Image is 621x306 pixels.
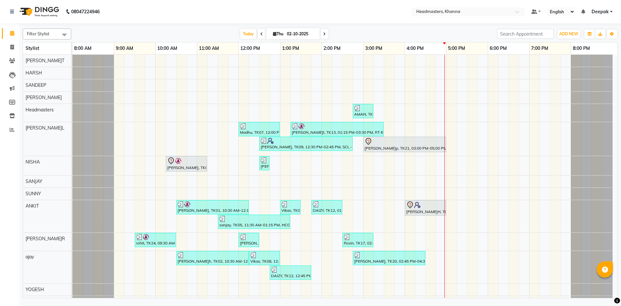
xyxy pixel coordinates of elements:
span: NISHA [26,159,40,165]
input: Search Appointment [497,29,554,39]
span: Headmasters [26,107,54,113]
span: ANKIT [26,203,39,209]
span: Deepak [592,8,609,15]
span: [PERSON_NAME] [26,95,62,100]
a: 1:00 PM [280,44,301,53]
a: 4:00 PM [405,44,425,53]
span: Filter Stylist [27,31,49,36]
div: Rovin, TK17, 02:30 PM-03:15 PM, BRD - [PERSON_NAME] [343,234,373,246]
div: AMAN, TK19, 02:45 PM-03:15 PM, BA - Bridal Advance [354,105,373,117]
div: [PERSON_NAME]p, TK21, 03:00 PM-05:00 PM, NanoP -L - Nanoplastia [364,138,445,151]
div: Vikas, TK08, 12:15 PM-01:00 PM, BRD -[PERSON_NAME]d [250,252,279,264]
div: Madhu, TK07, 12:00 PM-01:00 PM, Trim - Trimming (one Length) [239,123,279,135]
div: [PERSON_NAME]H, TK23, 04:00 PM-05:00 PM, HCG - Hair Cut by Senior Hair Stylist [406,201,445,215]
a: 5:00 PM [446,44,467,53]
a: 12:00 PM [239,44,262,53]
span: [PERSON_NAME]R [26,236,65,242]
a: 2:00 PM [322,44,342,53]
div: [PERSON_NAME], TK01, 10:30 AM-12:15 PM, BRD - [PERSON_NAME],HCG - Hair Cut by Senior Hair Stylist [177,201,248,213]
div: rohit, TK24, 09:30 AM-10:30 AM, HCG - Hair Cut by Senior Hair Stylist [136,234,175,246]
span: ADD NEW [559,31,578,36]
img: logo [16,3,61,21]
a: 9:00 AM [114,44,135,53]
span: SANJAY [26,178,42,184]
span: ajay [26,254,34,260]
span: [PERSON_NAME]L [26,125,64,131]
div: [PERSON_NAME], TK03, 10:15 AM-11:15 AM, INS-FC-W&B - [MEDICAL_DATA] & Brightening (For Pigmentati... [167,157,206,171]
a: 7:00 PM [529,44,550,53]
div: [PERSON_NAME], TK09, 12:30 PM-02:45 PM, SCL - Shampoo and conditioner (with natural dry),Press On... [260,138,352,150]
a: 3:00 PM [364,44,384,53]
span: HARSH [26,70,42,76]
b: 08047224946 [71,3,100,21]
div: [PERSON_NAME], TK10, 12:30 PM-12:45 PM, TH-EB - Eyebrows [260,157,269,169]
a: 8:00 PM [571,44,592,53]
div: DAIZY, TK12, 01:45 PM-02:30 PM, SCL - Shampoo and conditioner (with natural dry) [312,201,342,213]
span: [PERSON_NAME]T [26,58,64,63]
span: YOGESH [26,287,44,292]
div: Vikas, TK08, 01:00 PM-01:30 PM, HCG-B - BABY BOY HAIR CUT [281,201,300,213]
a: 6:00 PM [488,44,508,53]
span: Thu [271,31,285,36]
input: 2025-10-02 [285,29,317,39]
span: SUNNY [26,191,41,197]
a: 8:00 AM [72,44,93,53]
iframe: chat widget [594,280,615,300]
div: DAIZY, TK12, 12:45 PM-01:45 PM, Trim - Trimming (one Length) [270,266,310,279]
span: Today [240,29,256,39]
div: [PERSON_NAME]h, TK02, 10:30 AM-12:15 PM, HCG - Hair Cut by Senior Hair Stylist,BRD -[PERSON_NAME]d [177,252,248,264]
span: SANDEEP [26,82,46,88]
a: 11:00 AM [197,44,221,53]
button: ADD NEW [558,29,580,39]
a: 10:00 AM [156,44,179,53]
div: sanjay, TK05, 11:30 AM-01:15 PM, HCG - Hair Cut by Senior Hair Stylist,BRD - [PERSON_NAME] [219,216,289,228]
div: [PERSON_NAME], TK20, 02:45 PM-04:30 PM, HCG - Hair Cut by Senior Hair Stylist,BRD - [PERSON_NAME] [354,252,425,264]
div: [PERSON_NAME]h, TK02, 12:00 PM-12:30 PM, HCG-B - BABY BOY HAIR CUT [239,234,258,246]
div: [PERSON_NAME]t, TK13, 01:15 PM-03:30 PM, RT-ES - Essensity Root Touchup(one inch only),H-SPA - FI... [291,123,383,135]
span: Stylist [26,45,39,51]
